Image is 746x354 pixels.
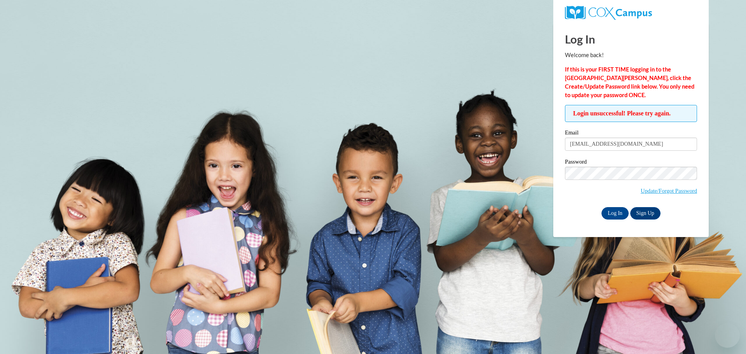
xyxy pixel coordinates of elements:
[565,6,697,20] a: COX Campus
[641,188,697,194] a: Update/Forgot Password
[565,66,694,98] strong: If this is your FIRST TIME logging in to the [GEOGRAPHIC_DATA][PERSON_NAME], click the Create/Upd...
[565,130,697,138] label: Email
[565,6,652,20] img: COX Campus
[565,51,697,59] p: Welcome back!
[565,159,697,167] label: Password
[565,105,697,122] span: Login unsuccessful! Please try again.
[601,207,629,220] input: Log In
[565,31,697,47] h1: Log In
[630,207,661,220] a: Sign Up
[715,323,740,348] iframe: Button to launch messaging window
